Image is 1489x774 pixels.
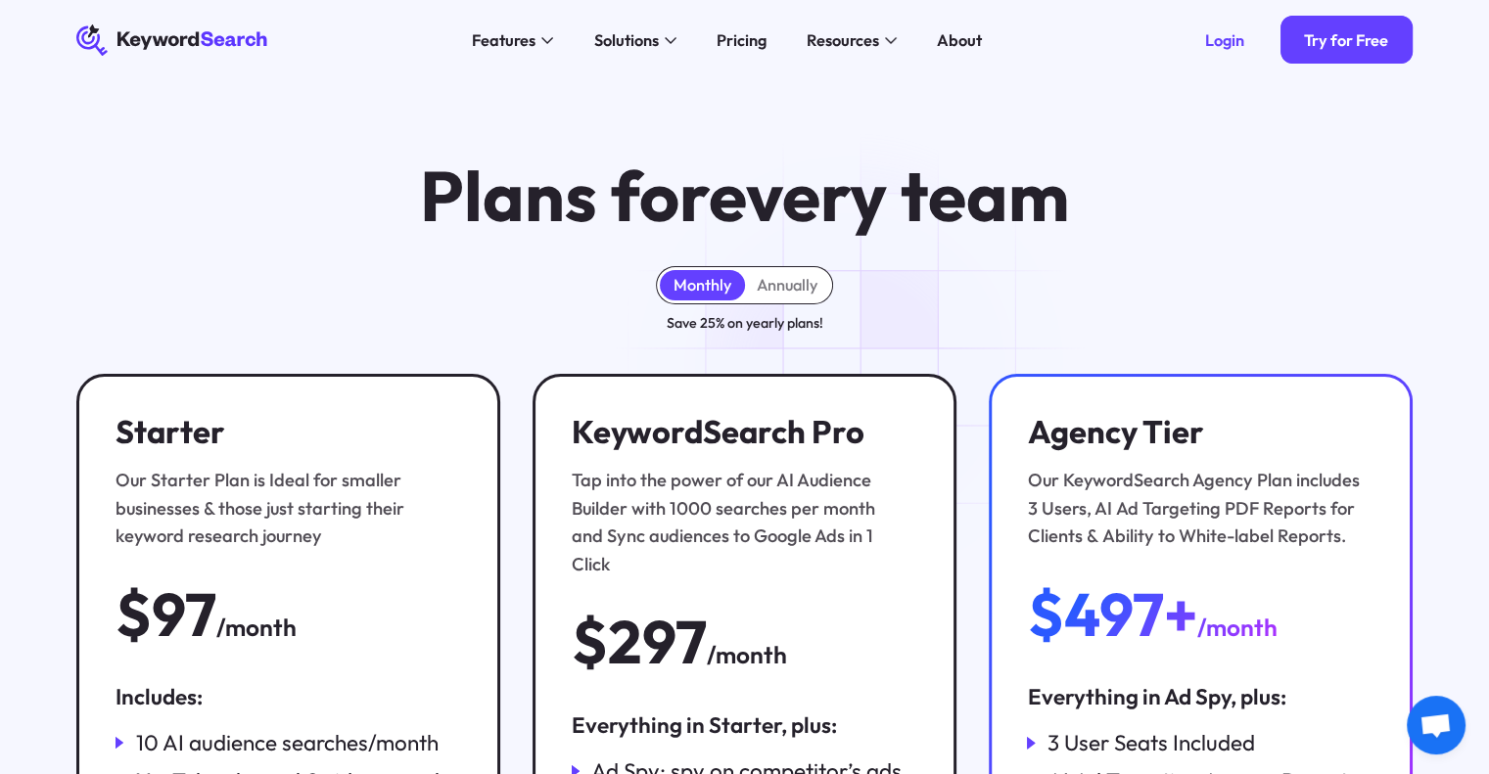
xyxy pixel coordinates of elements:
div: 3 User Seats Included [1047,728,1255,758]
div: About [937,28,982,53]
a: Open chat [1407,696,1466,754]
div: /month [1196,609,1277,646]
a: Pricing [704,24,778,57]
div: Annually [757,275,817,295]
div: Resources [806,28,878,53]
div: Pricing [717,28,767,53]
div: /month [216,609,297,646]
a: Login [1181,16,1268,64]
div: Tap into the power of our AI Audience Builder with 1000 searches per month and Sync audiences to ... [572,467,907,579]
div: $497+ [1027,583,1196,647]
div: Try for Free [1304,30,1388,50]
a: Try for Free [1280,16,1413,64]
div: Monthly [674,275,731,295]
div: Solutions [593,28,658,53]
div: Features [472,28,535,53]
h3: Agency Tier [1027,413,1363,451]
div: Everything in Starter, plus: [572,710,917,741]
div: Everything in Ad Spy, plus: [1027,682,1373,712]
a: About [924,24,994,57]
h1: Plans for [420,159,1069,234]
span: every team [709,152,1069,240]
div: Login [1205,30,1244,50]
div: Our Starter Plan is Ideal for smaller businesses & those just starting their keyword research jou... [116,467,451,551]
div: 10 AI audience searches/month [136,728,439,758]
div: Our KeywordSearch Agency Plan includes 3 Users, AI Ad Targeting PDF Reports for Clients & Ability... [1027,467,1363,551]
div: $97 [116,583,216,647]
h3: Starter [116,413,451,451]
div: Save 25% on yearly plans! [667,312,823,334]
h3: KeywordSearch Pro [572,413,907,451]
div: /month [707,636,787,673]
div: $297 [572,611,707,674]
div: Includes: [116,682,461,712]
